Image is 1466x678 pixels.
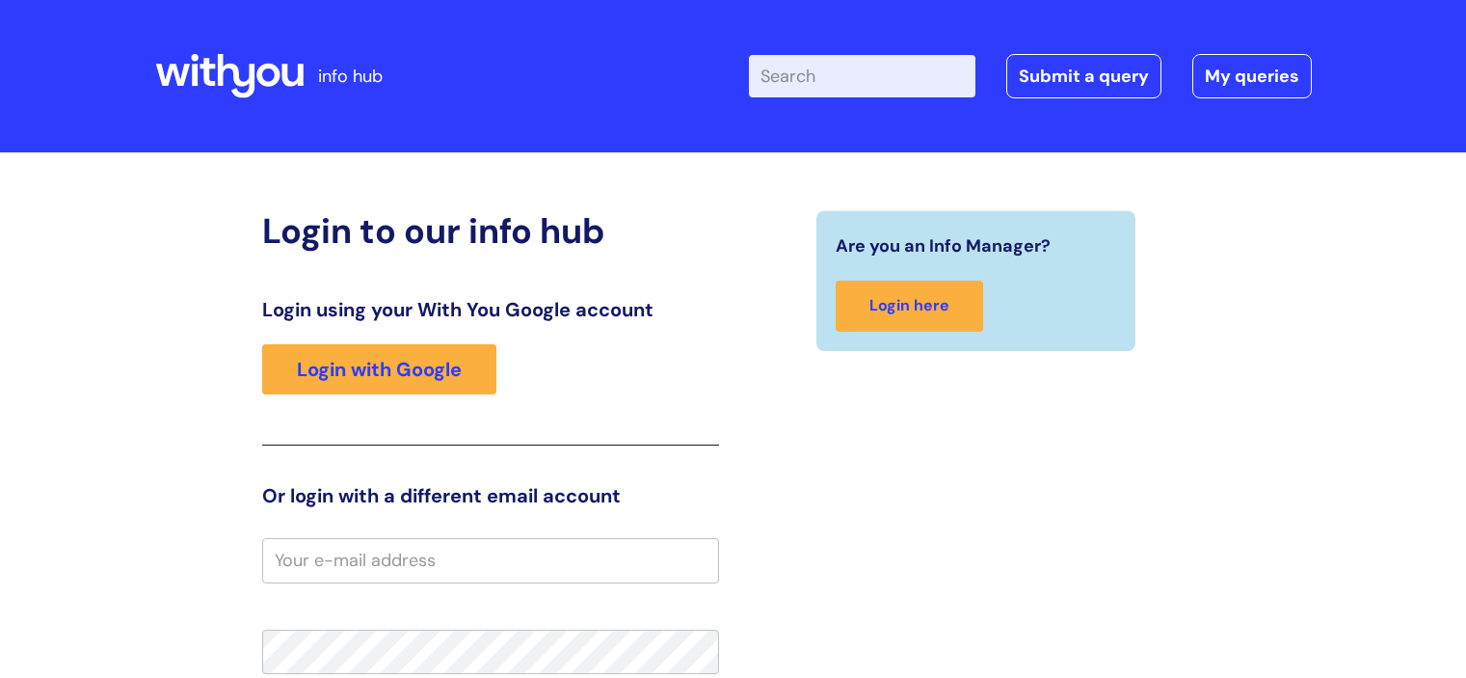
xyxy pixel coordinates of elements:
[262,298,719,321] h3: Login using your With You Google account
[836,281,983,332] a: Login here
[749,55,975,97] input: Search
[318,61,383,92] p: info hub
[262,344,496,394] a: Login with Google
[262,538,719,583] input: Your e-mail address
[836,231,1051,261] span: Are you an Info Manager?
[1192,54,1312,98] a: My queries
[262,210,719,252] h2: Login to our info hub
[1006,54,1161,98] a: Submit a query
[262,484,719,507] h3: Or login with a different email account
